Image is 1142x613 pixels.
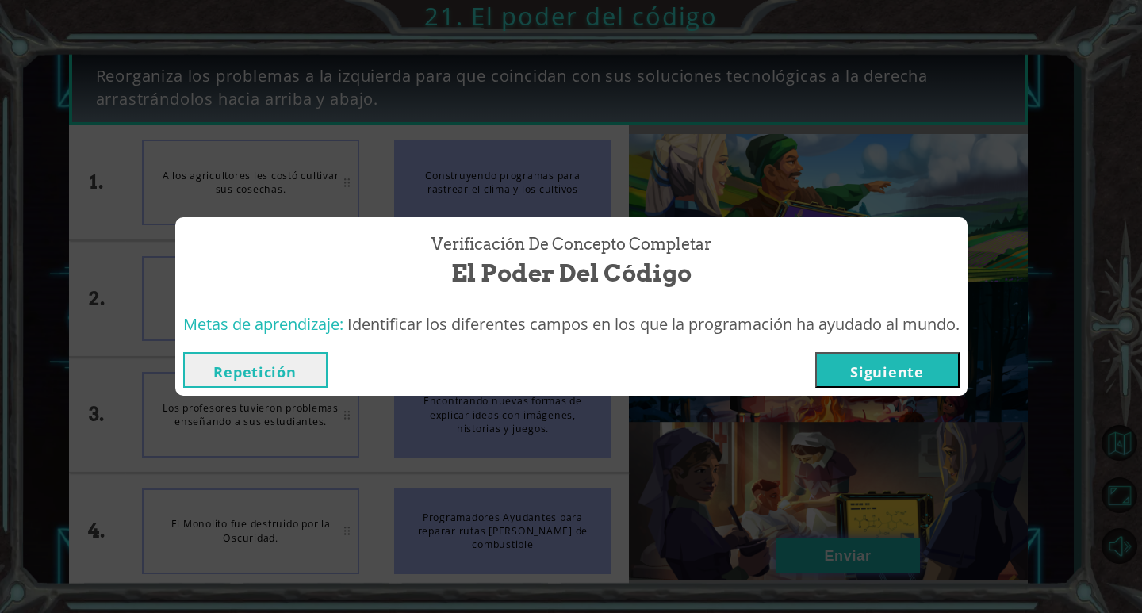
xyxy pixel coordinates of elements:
[347,313,960,335] span: Identificar los diferentes campos en los que la programación ha ayudado al mundo.
[183,352,328,388] button: Repetición
[451,256,692,290] span: El poder del código
[815,352,960,388] button: Siguiente
[183,313,343,335] span: Metas de aprendizaje:
[431,233,711,256] span: Verificación de Concepto Completar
